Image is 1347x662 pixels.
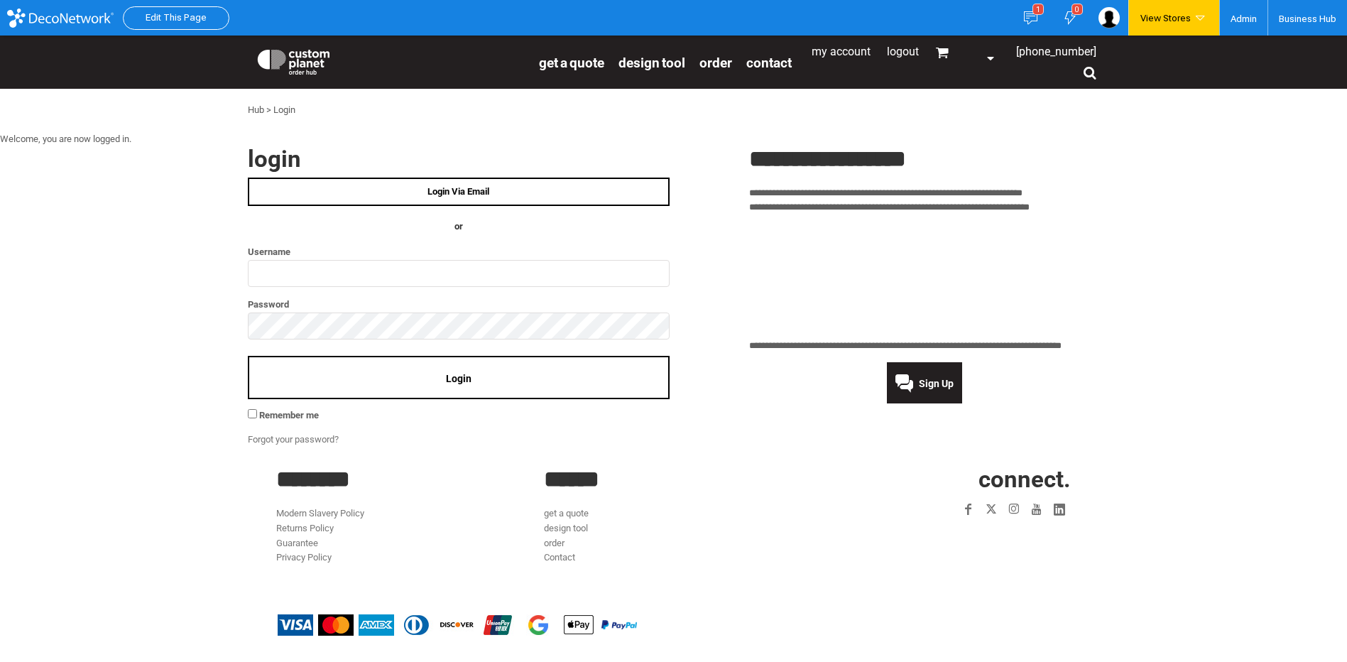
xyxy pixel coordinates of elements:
a: Logout [887,45,919,58]
div: Login [273,103,295,118]
h2: CONNECT. [812,467,1071,491]
img: PayPal [601,620,637,629]
a: design tool [618,54,685,70]
a: Modern Slavery Policy [276,508,364,519]
iframe: Customer reviews powered by Trustpilot [875,529,1071,546]
h4: OR [248,219,670,234]
img: American Express [359,614,394,636]
a: My Account [812,45,871,58]
span: get a quote [539,55,604,71]
img: Google Pay [520,614,556,636]
a: Returns Policy [276,523,334,533]
div: 1 [1032,4,1044,15]
span: design tool [618,55,685,71]
a: Forgot your password? [248,434,339,445]
img: Discover [440,614,475,636]
div: 0 [1071,4,1083,15]
span: order [699,55,732,71]
a: order [699,54,732,70]
span: [PHONE_NUMBER] [1016,45,1096,58]
a: order [544,538,565,548]
span: Contact [746,55,792,71]
img: Apple Pay [561,614,596,636]
img: China UnionPay [480,614,516,636]
a: Contact [746,54,792,70]
img: Mastercard [318,614,354,636]
h2: Login [248,147,670,170]
label: Username [248,244,670,260]
a: Custom Planet [248,39,532,82]
img: Diners Club [399,614,435,636]
img: Custom Planet [255,46,332,75]
a: design tool [544,523,588,533]
a: Privacy Policy [276,552,332,563]
span: Login [446,373,471,384]
iframe: Customer reviews powered by Trustpilot [749,224,1099,330]
img: Visa [278,614,313,636]
a: Contact [544,552,575,563]
a: get a quote [539,54,604,70]
a: Guarantee [276,538,318,548]
a: Login Via Email [248,178,670,206]
span: Sign Up [919,378,954,389]
span: Login Via Email [427,186,489,197]
input: Remember me [248,409,257,418]
span: Remember me [259,410,319,420]
a: get a quote [544,508,589,519]
div: > [266,103,271,118]
label: Password [248,296,670,313]
a: Edit This Page [146,12,207,23]
a: Hub [248,104,264,115]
